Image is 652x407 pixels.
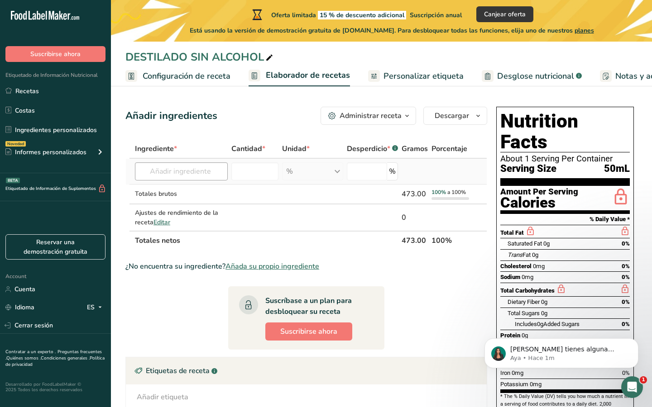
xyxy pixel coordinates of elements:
[133,231,400,250] th: Totales netos
[508,251,531,258] span: Fat
[126,357,487,384] div: Etiquetas de receta
[225,261,319,272] span: Añada su propio ingrediente
[500,263,532,270] span: Cholesterol
[471,319,652,383] iframe: Intercom notifications mensaje
[231,143,265,154] span: Cantidad
[482,66,582,86] a: Desglose nutricional
[5,355,105,368] a: Política de privacidad
[402,143,428,154] span: Gramos
[347,143,398,154] div: Desperdicio
[622,263,630,270] span: 0%
[190,26,594,35] span: Está usando la versión de demostración gratuita de [DOMAIN_NAME]. Para desbloquear todas las func...
[500,163,556,175] span: Serving Size
[533,263,545,270] span: 0mg
[143,70,230,82] span: Configuración de receta
[249,65,350,87] a: Elaborador de recetas
[622,240,630,247] span: 0%
[402,212,428,223] div: 0
[476,6,533,22] button: Canjear oferta
[153,218,170,227] span: Editar
[500,287,555,294] span: Total Carbohydrates
[6,178,20,183] div: BETA
[5,382,105,393] div: Desarrollado por FoodLabelMaker © 2025 Todos los derechos reservados
[321,107,416,125] button: Administrar receta
[622,274,630,280] span: 0%
[508,240,542,247] span: Saturated Fat
[541,298,547,305] span: 0g
[41,355,90,361] a: Condiciones generales .
[530,381,542,388] span: 0mg
[435,110,469,121] span: Descargar
[500,381,528,388] span: Potassium
[500,229,524,236] span: Total Fat
[125,66,230,86] a: Configuración de receta
[402,189,428,199] div: 473.00
[508,310,540,317] span: Total Sugars
[500,196,578,209] div: Calories
[500,111,630,152] h1: Nutrition Facts
[604,163,630,175] span: 50mL
[135,189,228,199] div: Totales brutos
[423,107,487,125] button: Descargar
[250,9,462,20] div: Oferta limitada
[447,189,466,196] span: a 100%
[318,11,406,19] span: 15 % de descuento adicional
[5,147,86,157] div: Informes personalizados
[280,326,337,337] span: Suscribirse ahora
[522,274,533,280] span: 0mg
[282,143,310,154] span: Unidad
[508,298,540,305] span: Dietary Fiber
[575,26,594,35] span: planes
[5,234,105,260] a: Reservar una demostración gratuita
[5,299,34,315] a: Idioma
[543,240,550,247] span: 0g
[340,110,402,121] div: Administrar receta
[6,355,41,361] a: Quiénes somos .
[125,49,275,65] div: DESTILADO SIN ALCOHOL
[410,11,462,19] span: Suscripción anual
[265,322,352,341] button: Suscribirse ahora
[137,392,188,402] div: Añadir etiqueta
[622,298,630,305] span: 0%
[430,231,471,250] th: 100%
[497,70,574,82] span: Desglose nutricional
[266,69,350,81] span: Elaborador de recetas
[500,154,630,163] div: About 1 Serving Per Container
[265,295,366,317] div: Suscríbase a un plan para desbloquear su receta
[125,261,487,272] div: ¿No encuentra su ingrediente?
[621,376,643,398] iframe: Intercom live chat
[508,251,523,258] i: Trans
[431,189,446,196] span: 100%
[135,208,228,227] div: Ajustes de rendimiento de la receta
[5,349,102,361] a: Preguntas frecuentes .
[484,9,526,19] span: Canjear oferta
[135,143,177,154] span: Ingrediente
[87,302,105,313] div: ES
[500,188,578,196] div: Amount Per Serving
[5,46,105,62] button: Suscribirse ahora
[500,214,630,225] section: % Daily Value *
[400,231,430,250] th: 473.00
[30,49,81,59] span: Suscribirse ahora
[135,162,228,180] input: Añadir ingrediente
[368,66,464,86] a: Personalizar etiqueta
[384,70,464,82] span: Personalizar etiqueta
[500,274,520,280] span: Sodium
[125,109,217,123] div: Añadir ingredientes
[5,141,26,147] div: Novedad
[5,349,56,355] a: Contratar a un experto .
[640,376,647,383] span: 1
[532,251,538,258] span: 0g
[541,310,547,317] span: 0g
[431,143,467,154] span: Porcentaje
